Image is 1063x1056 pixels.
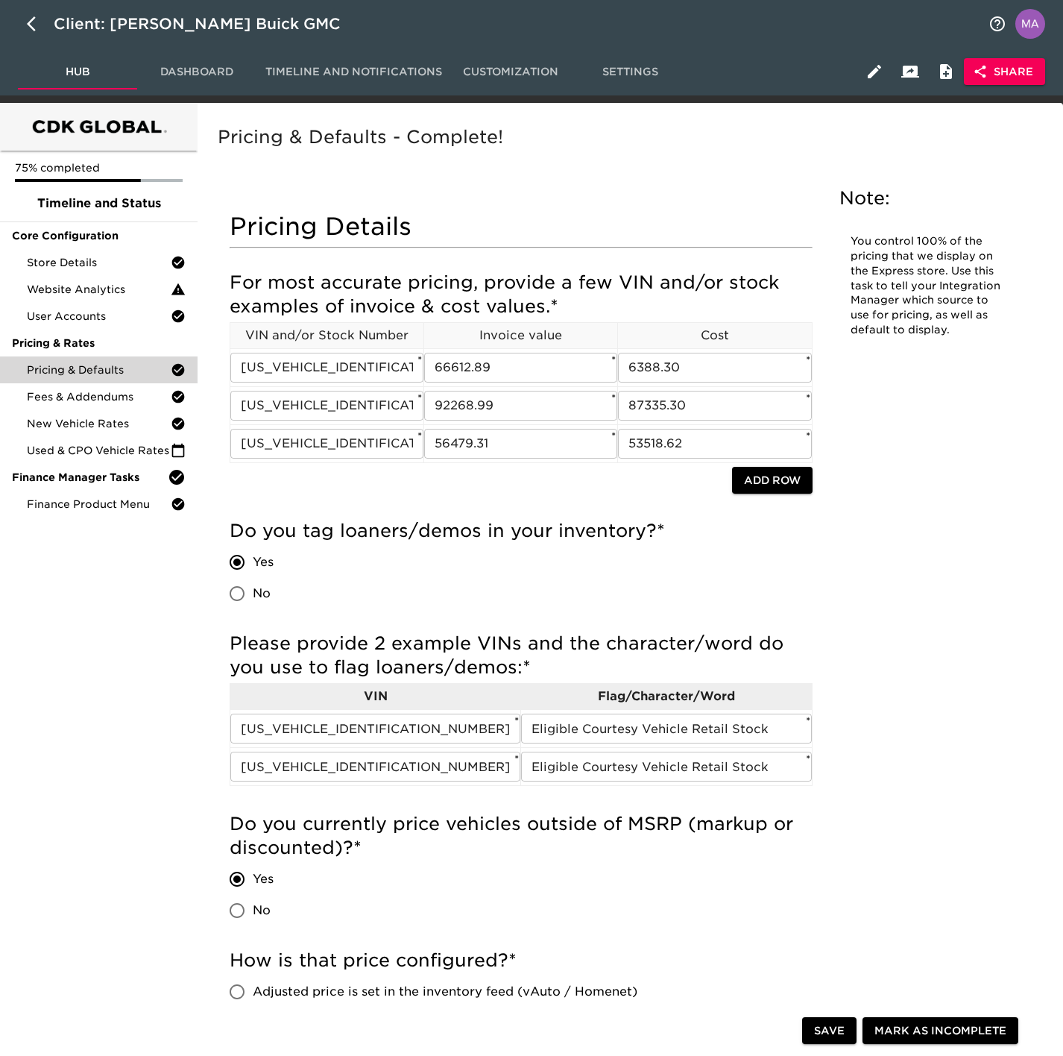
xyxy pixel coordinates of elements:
[27,443,171,458] span: Used & CPO Vehicle Rates
[27,255,171,270] span: Store Details
[15,160,183,175] p: 75% completed
[253,585,271,603] span: No
[814,1022,845,1040] span: Save
[230,949,813,972] h5: How is that price configured?
[230,327,423,345] p: VIN and/or Stock Number
[230,688,520,705] p: VIN
[230,632,813,679] h5: Please provide 2 example VINs and the character/word do you use to flag loaners/demos:
[839,186,1016,210] h5: Note:
[27,416,171,431] span: New Vehicle Rates
[265,63,442,81] span: Timeline and Notifications
[253,983,637,1001] span: Adjusted price is set in the inventory feed (vAuto / Homenet)
[732,467,813,494] button: Add Row
[851,234,1005,338] p: You control 100% of the pricing that we display on the Express store. Use this task to tell your ...
[964,58,1045,86] button: Share
[928,54,964,89] button: Internal Notes and Comments
[460,63,561,81] span: Customization
[744,471,801,490] span: Add Row
[12,228,186,243] span: Core Configuration
[27,309,171,324] span: User Accounts
[27,63,128,81] span: Hub
[27,282,171,297] span: Website Analytics
[862,1017,1018,1045] button: Mark as Incomplete
[857,54,892,89] button: Edit Hub
[253,902,271,920] span: No
[230,812,813,860] h5: Do you currently price vehicles outside of MSRP (markup or discounted)?
[874,1022,1006,1040] span: Mark as Incomplete
[980,6,1015,42] button: notifications
[521,688,811,705] p: Flag/Character/Word
[424,327,617,345] p: Invoice value
[27,362,171,377] span: Pricing & Defaults
[12,470,168,485] span: Finance Manager Tasks
[146,63,247,81] span: Dashboard
[253,870,274,888] span: Yes
[218,125,1036,149] h5: Pricing & Defaults - Complete!
[1015,9,1045,39] img: Profile
[230,271,813,318] h5: For most accurate pricing, provide a few VIN and/or stock examples of invoice & cost values.
[54,12,362,36] div: Client: [PERSON_NAME] Buick GMC
[618,327,811,345] p: Cost
[802,1017,857,1045] button: Save
[253,553,274,571] span: Yes
[12,336,186,351] span: Pricing & Rates
[892,54,928,89] button: Client View
[976,63,1033,81] span: Share
[230,212,813,242] h4: Pricing Details
[230,519,813,543] h5: Do you tag loaners/demos in your inventory?
[579,63,681,81] span: Settings
[27,497,171,512] span: Finance Product Menu
[12,195,186,213] span: Timeline and Status
[27,389,171,404] span: Fees & Addendums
